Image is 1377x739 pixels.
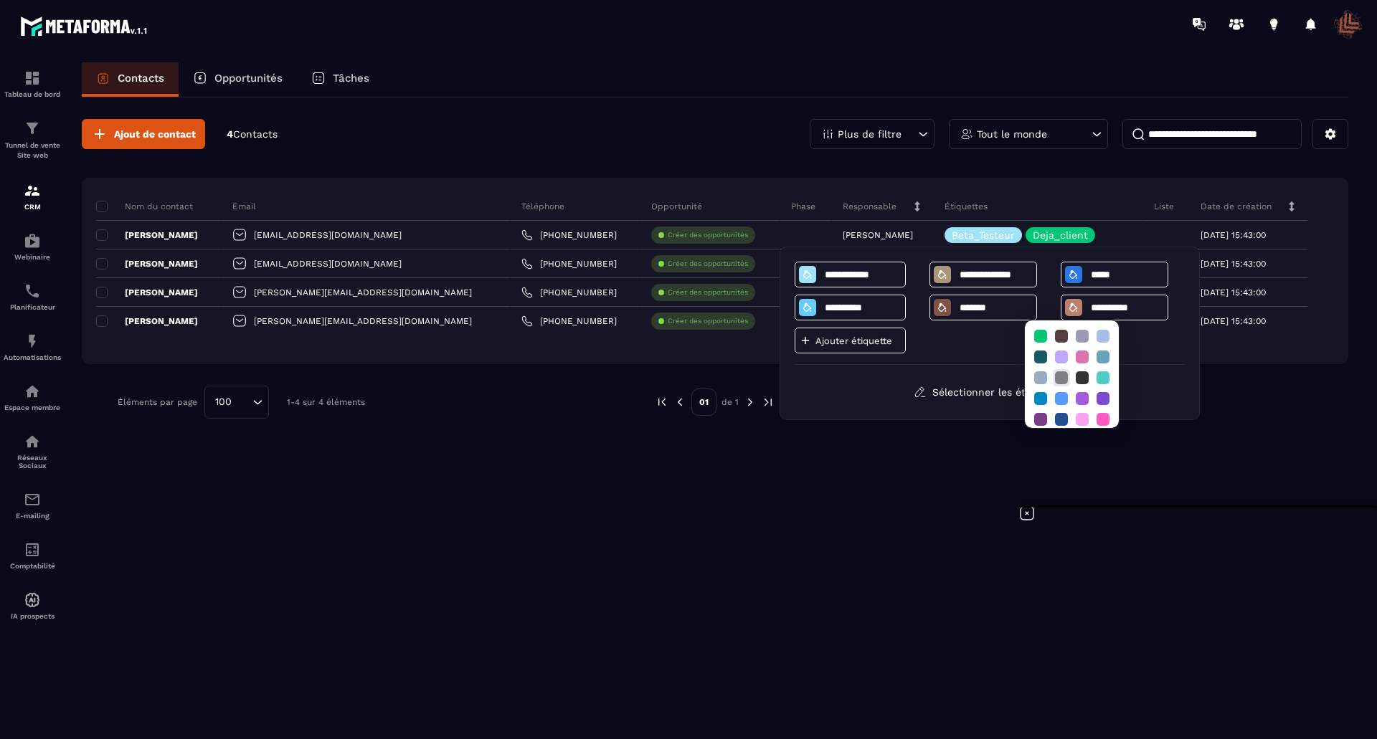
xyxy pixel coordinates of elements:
p: Automatisations [4,353,61,361]
a: automationsautomationsWebinaire [4,221,61,272]
img: logo [20,13,149,39]
a: formationformationTableau de bord [4,59,61,109]
p: Beta_Testeur [952,230,1015,240]
p: Tunnel de vente Site web [4,140,61,161]
img: prev [656,396,668,409]
p: Espace membre [4,404,61,411]
p: Planificateur [4,303,61,311]
p: 4 [227,128,278,141]
p: Étiquettes [945,201,988,212]
p: [PERSON_NAME] [96,229,198,241]
img: formation [24,120,41,137]
p: Responsable [843,201,896,212]
p: Date de création [1201,201,1272,212]
div: Search for option [204,386,269,419]
p: Créer des opportunités [668,316,748,326]
a: Opportunités [179,62,297,97]
p: [DATE] 15:43:00 [1201,316,1266,326]
p: Email [232,201,256,212]
span: Ajout de contact [114,127,196,141]
p: Créer des opportunités [668,230,748,240]
p: [PERSON_NAME] [96,258,198,270]
img: email [24,491,41,508]
a: formationformationCRM [4,171,61,221]
p: CRM [4,203,61,211]
a: [PHONE_NUMBER] [521,315,617,327]
a: automationsautomationsEspace membre [4,372,61,422]
p: Opportunités [214,72,283,85]
a: automationsautomationsAutomatisations [4,322,61,372]
p: Réseaux Sociaux [4,454,61,469]
p: [DATE] 15:43:00 [1201,259,1266,269]
p: Ajouter étiquette [815,335,902,346]
p: Tout le monde [977,129,1047,139]
p: [DATE] 15:43:00 [1201,230,1266,240]
p: Tableau de bord [4,90,61,98]
img: formation [24,70,41,87]
img: next [762,396,775,409]
button: Sélectionner les étiquettes [903,379,1076,405]
button: Ajout de contact [82,119,205,149]
p: Liste [1154,201,1174,212]
p: Créer des opportunités [668,259,748,269]
span: Contacts [233,128,278,140]
a: [PHONE_NUMBER] [521,258,617,270]
p: Comptabilité [4,562,61,570]
a: emailemailE-mailing [4,480,61,530]
p: Créer des opportunités [668,287,748,297]
a: [PHONE_NUMBER] [521,229,617,241]
p: [DATE] 15:43:00 [1201,287,1266,297]
a: social-networksocial-networkRéseaux Sociaux [4,422,61,480]
p: de 1 [721,396,739,408]
a: Contacts [82,62,179,97]
p: Téléphone [521,201,564,212]
a: accountantaccountantComptabilité [4,530,61,581]
a: formationformationTunnel de vente Site web [4,109,61,171]
img: social-network [24,433,41,450]
a: Tâches [297,62,384,97]
p: 1-4 sur 4 éléments [287,397,365,407]
img: automations [24,232,41,249]
p: Phase [791,201,815,212]
span: 100 [210,394,237,410]
img: scheduler [24,282,41,300]
input: Search for option [237,394,249,410]
img: accountant [24,541,41,558]
a: [PHONE_NUMBER] [521,287,617,298]
img: automations [24,591,41,609]
img: prev [673,396,686,409]
p: [PERSON_NAME] [96,315,198,327]
p: IA prospects [4,612,61,620]
img: automations [24,333,41,350]
img: next [744,396,757,409]
img: automations [24,383,41,400]
p: Plus de filtre [838,129,902,139]
a: schedulerschedulerPlanificateur [4,272,61,322]
p: [PERSON_NAME] [843,230,913,240]
p: Webinaire [4,253,61,261]
p: E-mailing [4,512,61,520]
p: Deja_client [1033,230,1088,240]
img: formation [24,182,41,199]
p: Éléments par page [118,397,197,407]
p: Tâches [333,72,369,85]
p: [PERSON_NAME] [96,287,198,298]
p: Contacts [118,72,164,85]
p: Opportunité [651,201,702,212]
p: Nom du contact [96,201,193,212]
p: 01 [691,388,716,416]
